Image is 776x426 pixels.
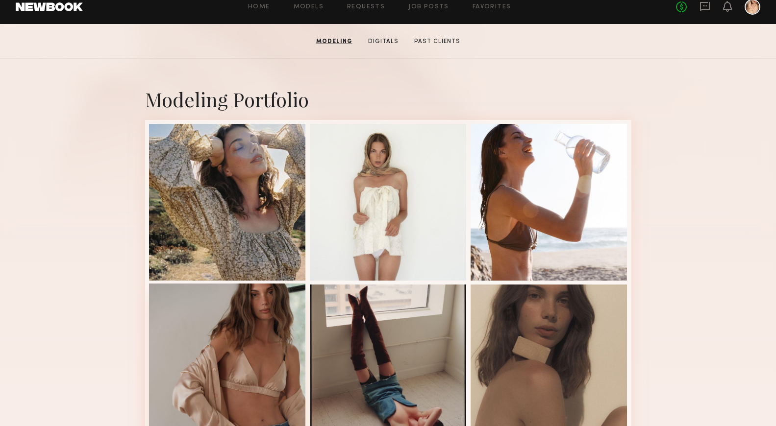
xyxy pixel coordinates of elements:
[248,4,270,10] a: Home
[145,86,631,112] div: Modeling Portfolio
[294,4,324,10] a: Models
[408,4,449,10] a: Job Posts
[473,4,511,10] a: Favorites
[347,4,385,10] a: Requests
[364,37,402,46] a: Digitals
[410,37,464,46] a: Past Clients
[312,37,356,46] a: Modeling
